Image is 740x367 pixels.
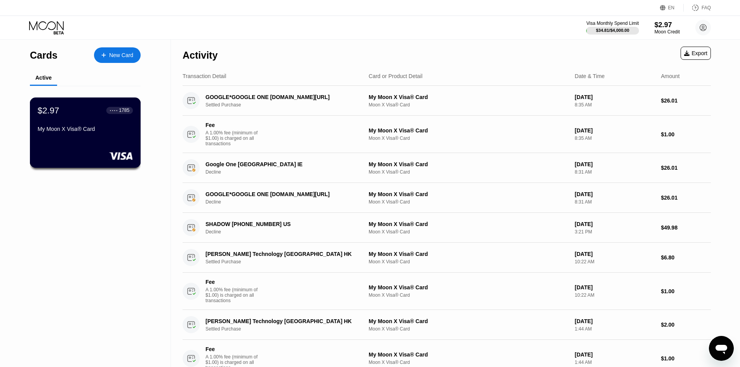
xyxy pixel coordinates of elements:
[575,229,655,235] div: 3:21 PM
[702,5,711,10] div: FAQ
[205,199,367,205] div: Decline
[369,169,569,175] div: Moon X Visa® Card
[661,165,711,171] div: $26.01
[205,279,260,285] div: Fee
[575,259,655,264] div: 10:22 AM
[369,284,569,290] div: My Moon X Visa® Card
[369,94,569,100] div: My Moon X Visa® Card
[205,287,264,303] div: A 1.00% fee (minimum of $1.00) is charged on all transactions
[575,127,655,134] div: [DATE]
[575,191,655,197] div: [DATE]
[30,98,140,167] div: $2.97● ● ● ●1785My Moon X Visa® Card
[575,284,655,290] div: [DATE]
[575,199,655,205] div: 8:31 AM
[655,21,680,35] div: $2.97Moon Credit
[205,122,260,128] div: Fee
[684,50,707,56] div: Export
[205,259,367,264] div: Settled Purchase
[575,251,655,257] div: [DATE]
[369,221,569,227] div: My Moon X Visa® Card
[369,136,569,141] div: Moon X Visa® Card
[709,336,734,361] iframe: Button to launch messaging window
[575,94,655,100] div: [DATE]
[575,161,655,167] div: [DATE]
[575,326,655,332] div: 1:44 AM
[35,75,52,81] div: Active
[369,360,569,365] div: Moon X Visa® Card
[205,102,367,108] div: Settled Purchase
[183,273,711,310] div: FeeA 1.00% fee (minimum of $1.00) is charged on all transactionsMy Moon X Visa® CardMoon X Visa® ...
[369,191,569,197] div: My Moon X Visa® Card
[205,221,356,227] div: SHADOW [PHONE_NUMBER] US
[661,254,711,261] div: $6.80
[183,86,711,116] div: GOOGLE*GOOGLE ONE [DOMAIN_NAME][URL]Settled PurchaseMy Moon X Visa® CardMoon X Visa® Card[DATE]8:...
[575,73,605,79] div: Date & Time
[110,109,118,111] div: ● ● ● ●
[369,251,569,257] div: My Moon X Visa® Card
[655,29,680,35] div: Moon Credit
[369,73,423,79] div: Card or Product Detail
[575,169,655,175] div: 8:31 AM
[38,126,133,132] div: My Moon X Visa® Card
[661,322,711,328] div: $2.00
[661,195,711,201] div: $26.01
[596,28,629,33] div: $34.81 / $4,000.00
[684,4,711,12] div: FAQ
[205,130,264,146] div: A 1.00% fee (minimum of $1.00) is charged on all transactions
[205,229,367,235] div: Decline
[575,351,655,358] div: [DATE]
[183,183,711,213] div: GOOGLE*GOOGLE ONE [DOMAIN_NAME][URL]DeclineMy Moon X Visa® CardMoon X Visa® Card[DATE]8:31 AM$26.01
[369,326,569,332] div: Moon X Visa® Card
[681,47,711,60] div: Export
[183,213,711,243] div: SHADOW [PHONE_NUMBER] USDeclineMy Moon X Visa® CardMoon X Visa® Card[DATE]3:21 PM$49.98
[183,310,711,340] div: [PERSON_NAME] Technology [GEOGRAPHIC_DATA] HKSettled PurchaseMy Moon X Visa® CardMoon X Visa® Car...
[205,169,367,175] div: Decline
[119,108,129,113] div: 1785
[661,131,711,137] div: $1.00
[668,5,675,10] div: EN
[660,4,684,12] div: EN
[369,351,569,358] div: My Moon X Visa® Card
[369,102,569,108] div: Moon X Visa® Card
[661,224,711,231] div: $49.98
[30,50,57,61] div: Cards
[661,355,711,362] div: $1.00
[575,221,655,227] div: [DATE]
[109,52,133,59] div: New Card
[586,21,639,26] div: Visa Monthly Spend Limit
[369,292,569,298] div: Moon X Visa® Card
[661,288,711,294] div: $1.00
[183,73,226,79] div: Transaction Detail
[369,127,569,134] div: My Moon X Visa® Card
[575,292,655,298] div: 10:22 AM
[575,318,655,324] div: [DATE]
[369,229,569,235] div: Moon X Visa® Card
[183,243,711,273] div: [PERSON_NAME] Technology [GEOGRAPHIC_DATA] HKSettled PurchaseMy Moon X Visa® CardMoon X Visa® Car...
[369,259,569,264] div: Moon X Visa® Card
[205,326,367,332] div: Settled Purchase
[369,161,569,167] div: My Moon X Visa® Card
[369,318,569,324] div: My Moon X Visa® Card
[94,47,141,63] div: New Card
[655,21,680,29] div: $2.97
[205,318,356,324] div: [PERSON_NAME] Technology [GEOGRAPHIC_DATA] HK
[183,50,218,61] div: Activity
[575,102,655,108] div: 8:35 AM
[183,116,711,153] div: FeeA 1.00% fee (minimum of $1.00) is charged on all transactionsMy Moon X Visa® CardMoon X Visa® ...
[38,105,59,115] div: $2.97
[205,191,356,197] div: GOOGLE*GOOGLE ONE [DOMAIN_NAME][URL]
[575,136,655,141] div: 8:35 AM
[575,360,655,365] div: 1:44 AM
[205,161,356,167] div: Google One [GEOGRAPHIC_DATA] IE
[205,94,356,100] div: GOOGLE*GOOGLE ONE [DOMAIN_NAME][URL]
[586,21,639,35] div: Visa Monthly Spend Limit$34.81/$4,000.00
[183,153,711,183] div: Google One [GEOGRAPHIC_DATA] IEDeclineMy Moon X Visa® CardMoon X Visa® Card[DATE]8:31 AM$26.01
[661,73,679,79] div: Amount
[661,97,711,104] div: $26.01
[205,346,260,352] div: Fee
[369,199,569,205] div: Moon X Visa® Card
[205,251,356,257] div: [PERSON_NAME] Technology [GEOGRAPHIC_DATA] HK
